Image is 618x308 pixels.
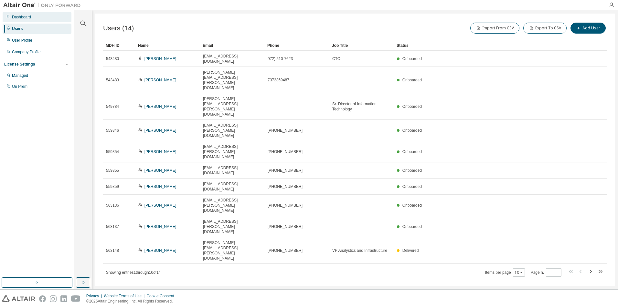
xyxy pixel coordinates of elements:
div: Name [138,40,197,51]
span: Onboarded [402,56,422,61]
span: 543483 [106,77,119,83]
div: Company Profile [12,49,41,55]
div: Website Terms of Use [104,293,146,299]
div: On Prem [12,84,27,89]
span: [PHONE_NUMBER] [268,149,303,154]
span: 559346 [106,128,119,133]
span: [PHONE_NUMBER] [268,168,303,173]
span: Onboarded [402,78,422,82]
span: 559354 [106,149,119,154]
span: Items per page [485,268,525,277]
span: Onboarded [402,168,422,173]
span: [PERSON_NAME][EMAIL_ADDRESS][PERSON_NAME][DOMAIN_NAME] [203,70,262,90]
span: Onboarded [402,203,422,208]
img: Altair One [3,2,84,8]
span: VP Analystics and Infrastructure [332,248,387,253]
button: Export To CSV [523,23,567,34]
button: Import From CSV [470,23,519,34]
span: Onboarded [402,104,422,109]
span: 7373369487 [268,77,289,83]
img: instagram.svg [50,295,57,302]
span: [EMAIL_ADDRESS][PERSON_NAME][DOMAIN_NAME] [203,219,262,234]
a: [PERSON_NAME] [144,149,176,154]
span: [PHONE_NUMBER] [268,224,303,229]
span: Users (14) [103,25,134,32]
span: Onboarded [402,224,422,229]
div: MDH ID [106,40,133,51]
span: Sr. Director of Information Technology [332,101,391,112]
span: 559359 [106,184,119,189]
div: Status [397,40,573,51]
span: 543480 [106,56,119,61]
span: 972) 510-7623 [268,56,293,61]
img: youtube.svg [71,295,80,302]
div: Job Title [332,40,391,51]
span: [EMAIL_ADDRESS][PERSON_NAME][DOMAIN_NAME] [203,198,262,213]
span: [PERSON_NAME][EMAIL_ADDRESS][PERSON_NAME][DOMAIN_NAME] [203,240,262,261]
a: [PERSON_NAME] [144,128,176,133]
span: Onboarded [402,184,422,189]
span: 563136 [106,203,119,208]
div: Managed [12,73,28,78]
span: [PHONE_NUMBER] [268,128,303,133]
span: 549784 [106,104,119,109]
a: [PERSON_NAME] [144,56,176,61]
div: Email [203,40,262,51]
div: Cookie Consent [146,293,178,299]
div: User Profile [12,38,32,43]
span: 559355 [106,168,119,173]
span: Page n. [531,268,561,277]
span: CTO [332,56,340,61]
div: Dashboard [12,15,31,20]
span: [EMAIL_ADDRESS][PERSON_NAME][DOMAIN_NAME] [203,123,262,138]
img: altair_logo.svg [2,295,35,302]
a: [PERSON_NAME] [144,203,176,208]
a: [PERSON_NAME] [144,184,176,189]
span: [PHONE_NUMBER] [268,203,303,208]
div: Privacy [86,293,104,299]
div: License Settings [4,62,35,67]
span: Showing entries 1 through 10 of 14 [106,270,161,275]
span: 563137 [106,224,119,229]
button: 10 [515,270,523,275]
a: [PERSON_NAME] [144,224,176,229]
span: 563148 [106,248,119,253]
span: [EMAIL_ADDRESS][PERSON_NAME][DOMAIN_NAME] [203,144,262,159]
a: [PERSON_NAME] [144,104,176,109]
p: © 2025 Altair Engineering, Inc. All Rights Reserved. [86,299,178,304]
span: [EMAIL_ADDRESS][DOMAIN_NAME] [203,165,262,176]
span: [PHONE_NUMBER] [268,248,303,253]
img: linkedin.svg [60,295,67,302]
img: facebook.svg [39,295,46,302]
div: Users [12,26,23,31]
a: [PERSON_NAME] [144,78,176,82]
span: Onboarded [402,128,422,133]
span: [EMAIL_ADDRESS][DOMAIN_NAME] [203,181,262,192]
span: [PERSON_NAME][EMAIL_ADDRESS][PERSON_NAME][DOMAIN_NAME] [203,96,262,117]
a: [PERSON_NAME] [144,248,176,253]
span: [PHONE_NUMBER] [268,184,303,189]
span: Onboarded [402,149,422,154]
a: [PERSON_NAME] [144,168,176,173]
div: Phone [267,40,327,51]
button: Add User [570,23,606,34]
span: [EMAIL_ADDRESS][DOMAIN_NAME] [203,54,262,64]
span: Delivered [402,248,419,253]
